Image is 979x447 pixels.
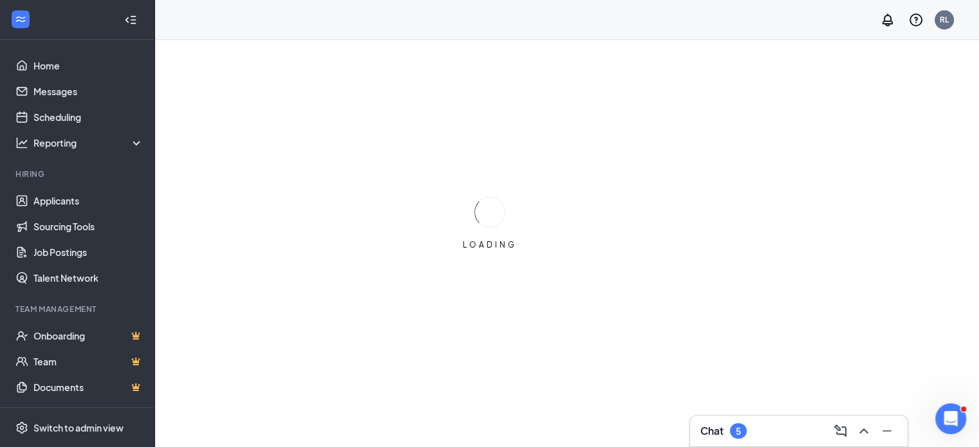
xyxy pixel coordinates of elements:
[940,14,949,25] div: RL
[700,424,723,438] h3: Chat
[15,136,28,149] svg: Analysis
[908,12,924,28] svg: QuestionInfo
[33,53,144,78] a: Home
[856,423,872,439] svg: ChevronUp
[736,426,741,437] div: 5
[14,13,27,26] svg: WorkstreamLogo
[33,188,144,214] a: Applicants
[830,421,851,441] button: ComposeMessage
[33,323,144,349] a: OnboardingCrown
[15,169,141,179] div: Hiring
[877,421,897,441] button: Minimize
[33,78,144,104] a: Messages
[879,423,895,439] svg: Minimize
[33,400,144,426] a: SurveysCrown
[124,14,137,26] svg: Collapse
[15,421,28,434] svg: Settings
[880,12,895,28] svg: Notifications
[935,403,966,434] iframe: Intercom live chat
[33,214,144,239] a: Sourcing Tools
[33,265,144,291] a: Talent Network
[33,349,144,374] a: TeamCrown
[33,239,144,265] a: Job Postings
[33,421,124,434] div: Switch to admin view
[833,423,848,439] svg: ComposeMessage
[33,104,144,130] a: Scheduling
[33,374,144,400] a: DocumentsCrown
[853,421,874,441] button: ChevronUp
[33,136,144,149] div: Reporting
[458,239,522,250] div: LOADING
[15,304,141,315] div: Team Management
